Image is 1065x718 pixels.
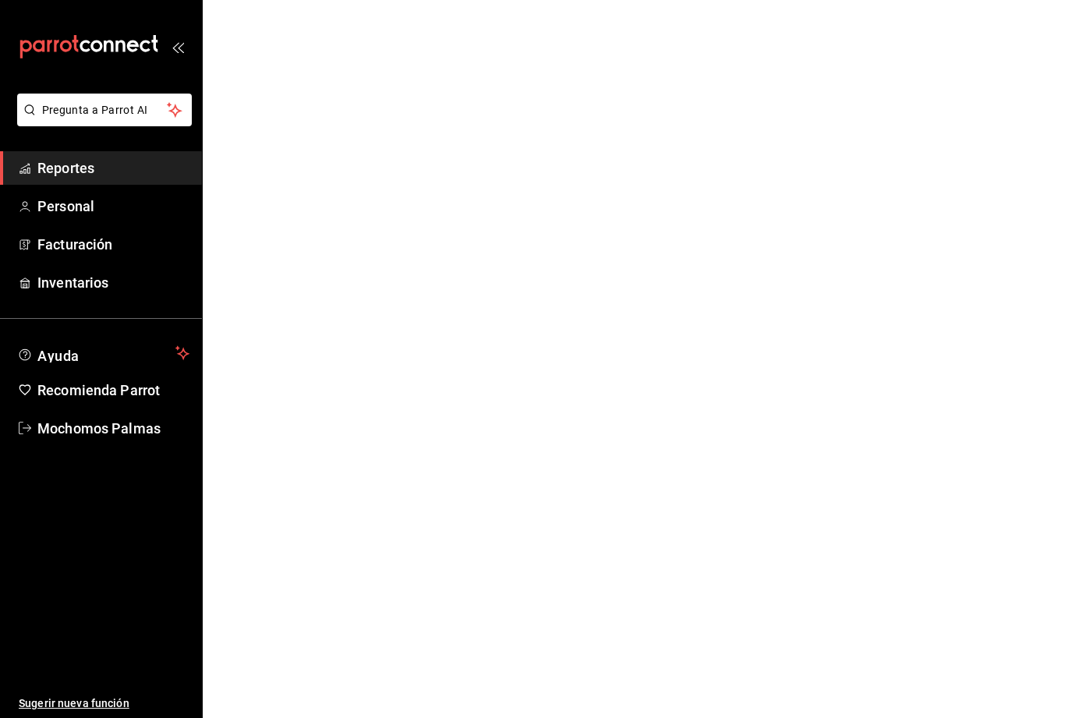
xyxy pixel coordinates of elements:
span: Facturación [37,234,189,255]
span: Mochomos Palmas [37,418,189,439]
button: open_drawer_menu [172,41,184,53]
span: Recomienda Parrot [37,380,189,401]
button: Pregunta a Parrot AI [17,94,192,126]
span: Pregunta a Parrot AI [42,102,168,118]
span: Sugerir nueva función [19,695,189,712]
span: Reportes [37,157,189,179]
a: Pregunta a Parrot AI [11,113,192,129]
span: Ayuda [37,344,169,363]
span: Personal [37,196,189,217]
span: Inventarios [37,272,189,293]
